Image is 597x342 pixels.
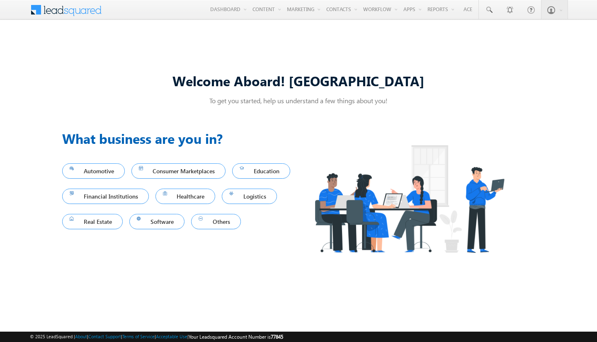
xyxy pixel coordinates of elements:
span: Software [137,216,177,227]
img: Industry.png [298,129,520,269]
span: 77845 [271,334,283,340]
span: Healthcare [163,191,208,202]
a: About [75,334,87,339]
span: Others [199,216,233,227]
span: © 2025 LeadSquared | | | | | [30,333,283,341]
p: To get you started, help us understand a few things about you! [62,96,535,105]
h3: What business are you in? [62,129,298,148]
a: Terms of Service [122,334,155,339]
a: Contact Support [88,334,121,339]
a: Acceptable Use [156,334,187,339]
span: Consumer Marketplaces [139,165,218,177]
span: Automotive [70,165,117,177]
span: Logistics [229,191,269,202]
span: Real Estate [70,216,115,227]
span: Education [240,165,283,177]
span: Your Leadsquared Account Number is [189,334,283,340]
div: Welcome Aboard! [GEOGRAPHIC_DATA] [62,72,535,90]
span: Financial Institutions [70,191,141,202]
